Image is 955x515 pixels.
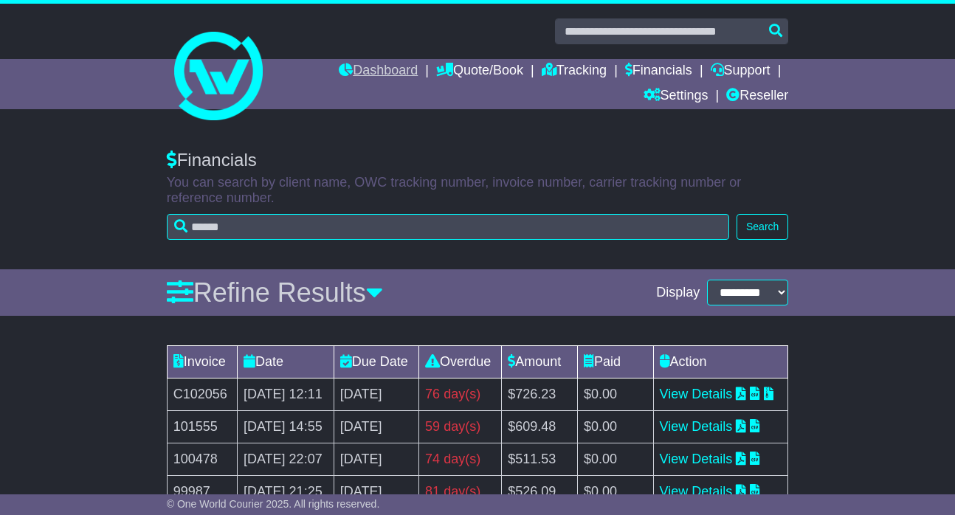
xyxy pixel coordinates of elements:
[542,59,607,84] a: Tracking
[577,379,653,411] td: $0.00
[502,379,578,411] td: $726.23
[625,59,692,84] a: Financials
[334,379,418,411] td: [DATE]
[577,346,653,379] td: Paid
[660,387,733,401] a: View Details
[334,443,418,476] td: [DATE]
[167,379,237,411] td: C102056
[167,411,237,443] td: 101555
[660,452,733,466] a: View Details
[577,443,653,476] td: $0.00
[726,84,788,109] a: Reseller
[167,498,380,510] span: © One World Courier 2025. All rights reserved.
[656,285,700,301] span: Display
[653,346,788,379] td: Action
[660,484,733,499] a: View Details
[502,411,578,443] td: $609.48
[167,277,383,308] a: Refine Results
[237,443,334,476] td: [DATE] 22:07
[425,482,495,502] div: 81 day(s)
[237,346,334,379] td: Date
[167,476,237,508] td: 99987
[419,346,502,379] td: Overdue
[167,175,789,207] p: You can search by client name, OWC tracking number, invoice number, carrier tracking number or re...
[502,476,578,508] td: $526.09
[339,59,418,84] a: Dashboard
[425,449,495,469] div: 74 day(s)
[502,346,578,379] td: Amount
[237,379,334,411] td: [DATE] 12:11
[237,476,334,508] td: [DATE] 21:25
[577,476,653,508] td: $0.00
[577,411,653,443] td: $0.00
[167,150,789,171] div: Financials
[737,214,788,240] button: Search
[425,384,495,404] div: 76 day(s)
[711,59,770,84] a: Support
[425,417,495,437] div: 59 day(s)
[334,476,418,508] td: [DATE]
[334,346,418,379] td: Due Date
[436,59,523,84] a: Quote/Book
[644,84,709,109] a: Settings
[334,411,418,443] td: [DATE]
[237,411,334,443] td: [DATE] 14:55
[167,443,237,476] td: 100478
[502,443,578,476] td: $511.53
[660,419,733,434] a: View Details
[167,346,237,379] td: Invoice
